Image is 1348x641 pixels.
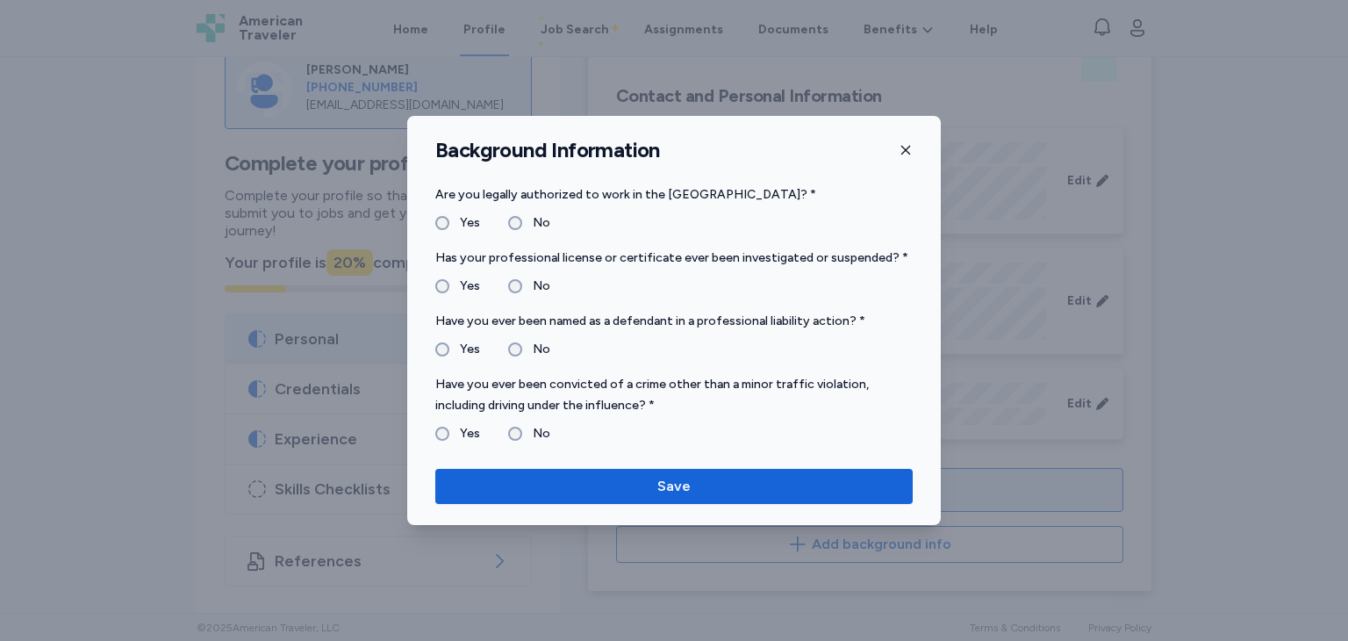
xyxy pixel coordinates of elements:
label: Have you ever been named as a defendant in a professional liability action? * [435,311,913,332]
label: Are you legally authorized to work in the [GEOGRAPHIC_DATA]? * [435,184,913,205]
h1: Background Information [435,137,660,163]
label: No [522,423,550,444]
label: No [522,339,550,360]
label: No [522,212,550,234]
button: Save [435,469,913,504]
label: Have you ever been convicted of a crime other than a minor traffic violation, including driving u... [435,374,913,416]
span: Save [657,476,691,497]
label: Yes [449,276,480,297]
label: No [522,276,550,297]
label: Yes [449,212,480,234]
label: Has your professional license or certificate ever been investigated or suspended? * [435,248,913,269]
label: Yes [449,423,480,444]
label: Yes [449,339,480,360]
